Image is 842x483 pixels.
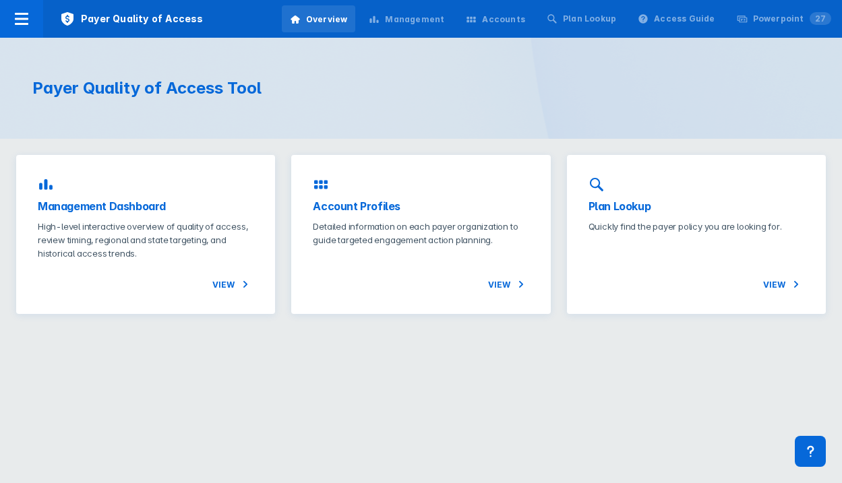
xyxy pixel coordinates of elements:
span: View [488,276,529,292]
a: Overview [282,5,356,32]
h3: Management Dashboard [38,198,253,214]
h3: Account Profiles [313,198,529,214]
p: High-level interactive overview of quality of access, review timing, regional and state targeting... [38,220,253,260]
p: Detailed information on each payer organization to guide targeted engagement action planning. [313,220,529,247]
div: Plan Lookup [563,13,616,25]
div: Overview [306,13,348,26]
a: Account ProfilesDetailed information on each payer organization to guide targeted engagement acti... [291,155,550,314]
div: Contact Support [795,436,826,467]
div: Powerpoint [753,13,831,25]
h3: Plan Lookup [589,198,804,214]
div: Accounts [482,13,525,26]
div: Access Guide [654,13,715,25]
a: Management DashboardHigh-level interactive overview of quality of access, review timing, regional... [16,155,275,314]
p: Quickly find the payer policy you are looking for. [589,220,804,233]
a: Accounts [458,5,533,32]
span: View [212,276,253,292]
div: Management [385,13,444,26]
span: 27 [810,12,831,25]
a: Management [361,5,452,32]
span: View [763,276,804,292]
h1: Payer Quality of Access Tool [32,78,405,98]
